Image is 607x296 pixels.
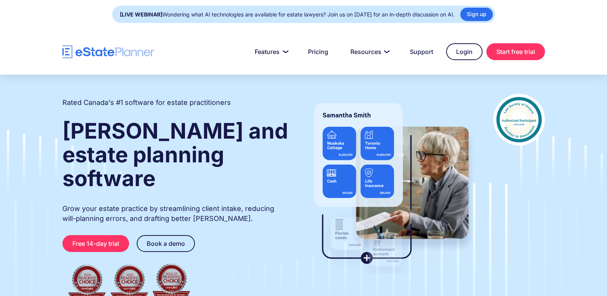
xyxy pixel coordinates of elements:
[401,44,442,59] a: Support
[446,43,483,60] a: Login
[304,94,478,274] img: estate planner showing wills to their clients, using eState Planner, a leading estate planning so...
[62,204,289,224] p: Grow your estate practice by streamlining client intake, reducing will-planning errors, and draft...
[62,235,129,252] a: Free 14-day trial
[120,9,455,20] div: Wondering what AI technologies are available for estate lawyers? Join us on [DATE] for an in-dept...
[460,8,493,21] a: Sign up
[486,43,545,60] a: Start free trial
[137,235,195,252] a: Book a demo
[120,11,162,18] strong: [LIVE WEBINAR]
[245,44,295,59] a: Features
[341,44,397,59] a: Resources
[62,118,288,191] strong: [PERSON_NAME] and estate planning software
[62,45,154,59] a: home
[62,98,231,108] h2: Rated Canada's #1 software for estate practitioners
[299,44,337,59] a: Pricing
